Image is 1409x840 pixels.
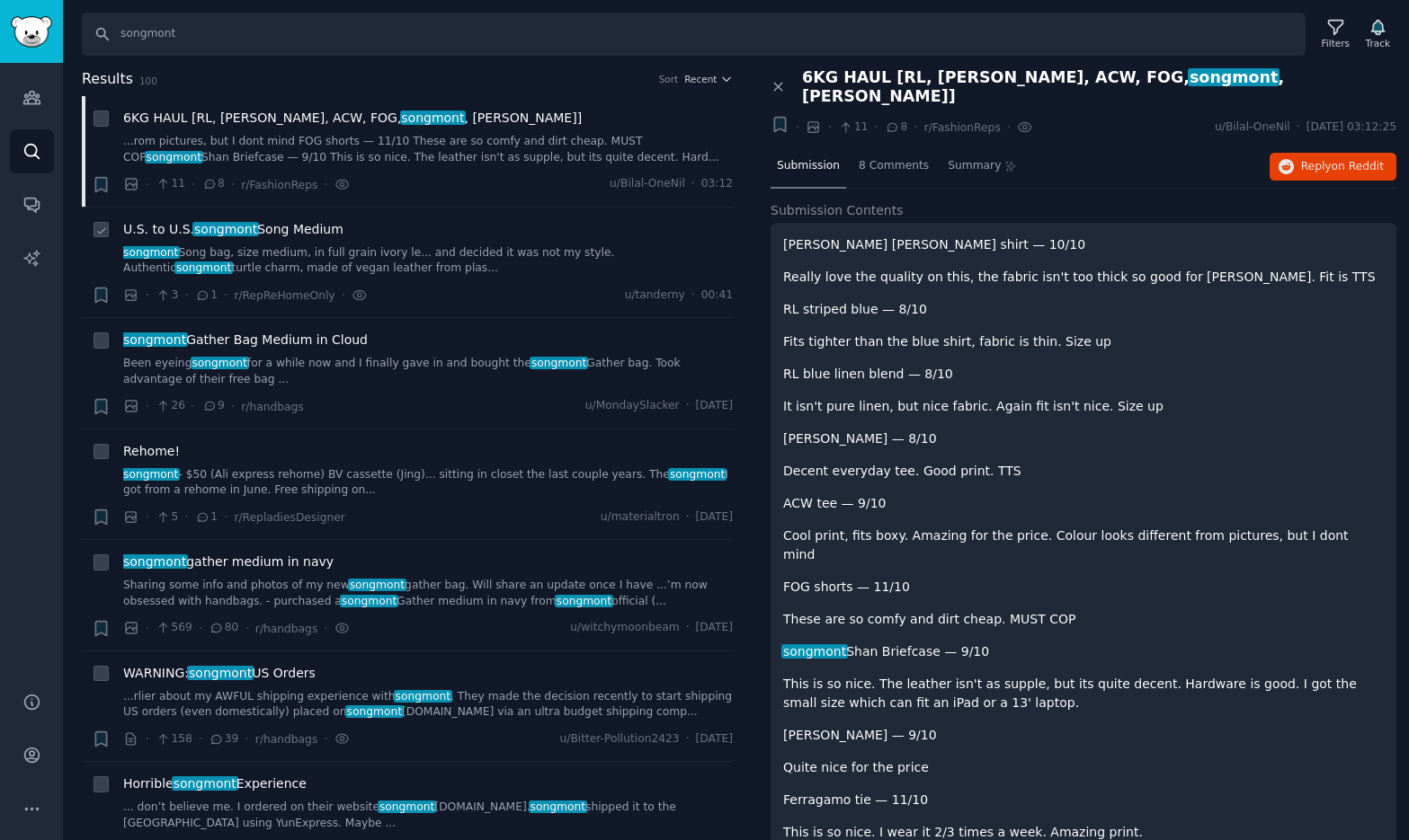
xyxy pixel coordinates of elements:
span: [DATE] [696,620,733,636]
span: · [184,508,188,526]
span: songmont [191,357,249,369]
span: Submission Contents [771,201,904,220]
span: songmont [400,111,467,125]
span: u/materialtron [601,509,680,526]
span: · [324,729,327,748]
a: ...rom pictures, but I dont mind FOG shorts — 11/10 These are so comfy and dirt cheap. MUST COPso... [123,134,733,165]
span: · [199,619,202,638]
span: u/Bitter-Pollution2423 [559,731,679,747]
a: ... don’t believe me. I ordered on their websitesongmont[DOMAIN_NAME].songmontshipped it to the [... [123,800,733,831]
span: u/Bilal-OneNil [610,176,685,192]
p: These are so comfy and dirt cheap. MUST COP [783,610,1384,629]
span: Submission [777,158,840,174]
span: [DATE] [696,398,733,414]
p: [PERSON_NAME] — 9/10 [783,726,1384,745]
div: Sort [659,73,679,85]
span: · [231,175,235,194]
span: · [342,286,345,305]
button: Track [1360,15,1396,53]
span: r/FashionReps [241,179,317,191]
span: · [224,508,227,526]
span: 569 [156,620,192,636]
span: r/handbags [255,623,317,635]
span: [DATE] [696,509,733,526]
span: songmont [668,468,727,481]
p: ACW tee — 9/10 [783,494,1384,513]
a: Been eyeingsongmontfor a while now and I finally gave in and bought thesongmontGather bag. Took a... [123,356,733,387]
p: This is so nice. The leather isn't as supple, but its quite decent. Hardware is good. I got the s... [783,675,1384,712]
span: 26 [156,398,185,414]
span: gather medium in navy [123,553,334,571]
span: 1 [195,509,218,526]
span: songmont [345,705,404,718]
a: Sharing some info and photos of my newsongmontgather bag. Will share an update once I have ...’m ... [123,578,733,609]
span: songmont [192,222,259,236]
span: songmont [187,666,254,680]
span: r/FashionReps [924,121,1001,134]
span: · [1007,118,1011,137]
span: · [184,286,188,305]
span: · [914,118,917,137]
span: · [875,118,878,137]
span: songmont [121,246,180,259]
p: FOG shorts — 11/10 [783,578,1384,597]
span: 100 [139,75,157,86]
span: on Reddit [1332,160,1384,172]
span: · [1297,119,1300,136]
span: · [686,509,690,526]
a: songmont- $50 (Ali express rehome) BV cassette (Jing)... sitting in closet the last couple years.... [123,467,733,499]
span: 8 Comments [859,158,929,174]
p: Fits tighter than the blue shirt, fabric is thin. Size up [783,332,1384,351]
span: · [324,619,327,638]
span: songmont [121,332,188,347]
a: songmontSong bag, size medium, in full grain ivory le... and decided it was not my style. Authent... [123,245,733,277]
span: · [146,729,149,748]
span: songmont [348,579,406,591]
span: · [224,286,227,305]
div: Track [1366,37,1390,49]
a: U.S. to U.S.songmontSong Medium [123,220,343,239]
a: songmontgather medium in navy [123,553,334,571]
span: 158 [156,731,192,747]
span: · [686,620,690,636]
span: Reply [1301,159,1384,175]
span: songmont [555,595,613,607]
span: · [686,731,690,747]
span: 3 [156,287,178,304]
span: U.S. to U.S. Song Medium [123,220,343,239]
span: Gather Bag Medium in Cloud [123,331,368,349]
span: songmont [1188,68,1280,86]
span: songmont [781,644,848,659]
img: GummySearch logo [11,16,52,48]
button: Recent [684,73,733,85]
span: 03:12 [701,176,733,192]
a: songmontGather Bag Medium in Cloud [123,331,368,349]
span: songmont [121,468,180,481]
span: · [231,397,235,416]
span: 6KG HAUL [RL, [PERSON_NAME], ACW, FOG, , [PERSON_NAME]] [802,68,1396,106]
span: 00:41 [701,287,733,304]
span: · [146,397,149,416]
span: [DATE] 03:12:25 [1306,119,1396,136]
span: WARNING: US Orders [123,664,316,683]
span: · [199,729,202,748]
p: [PERSON_NAME] [PERSON_NAME] shirt — 10/10 [783,235,1384,254]
span: songmont [172,776,238,791]
button: Replyon Reddit [1270,153,1396,181]
p: RL striped blue — 8/10 [783,300,1384,319]
a: HorriblesongmontExperience [123,774,307,793]
a: ...rlier about my AWFUL shipping experience withsongmont. They made the decision recently to star... [123,689,733,721]
span: u/witchymoonbeam [570,620,679,636]
p: Really love the quality on this, the fabric isn't too thick so good for [PERSON_NAME]. Fit is TTS [783,268,1384,287]
p: It isn't pure linen, but nice fabric. Again fit isn't nice. Size up [783,397,1384,416]
span: r/handbags [241,401,303,413]
span: 1 [195,287,218,304]
span: songmont [121,554,188,569]
span: Summary [948,158,1001,174]
a: Rehome! [123,442,180,461]
span: · [146,619,149,638]
span: songmont [394,690,452,703]
span: · [828,118,832,137]
a: 6KG HAUL [RL, [PERSON_NAME], ACW, FOG,songmont, [PERSON_NAME]] [123,109,582,128]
